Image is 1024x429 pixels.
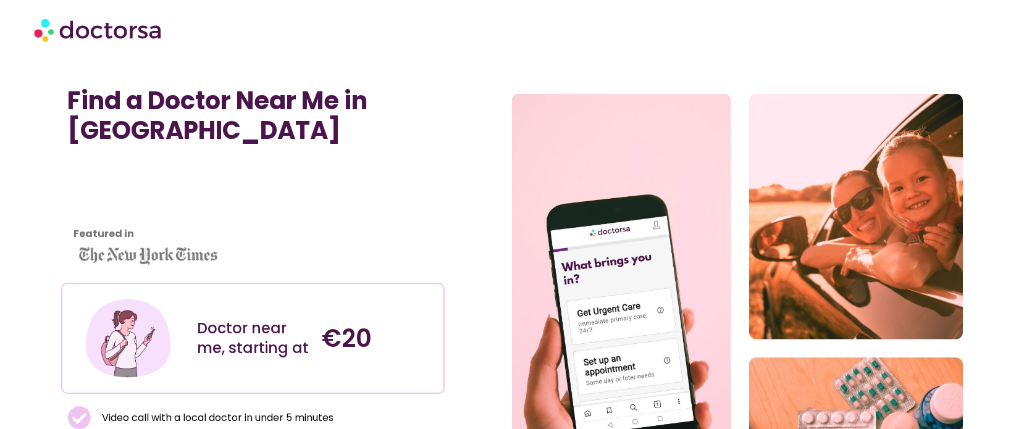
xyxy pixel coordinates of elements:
img: Illustration depicting a young woman in a casual outfit, engaged with her smartphone. She has a p... [83,293,174,383]
h1: Find a Doctor Near Me in [GEOGRAPHIC_DATA] [67,86,438,145]
h4: €20 [322,323,434,353]
span: Video call with a local doctor in under 5 minutes [99,409,334,427]
iframe: Customer reviews powered by Trustpilot [67,157,178,250]
strong: Featured in [73,227,134,241]
div: Doctor near me, starting at [197,319,309,358]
